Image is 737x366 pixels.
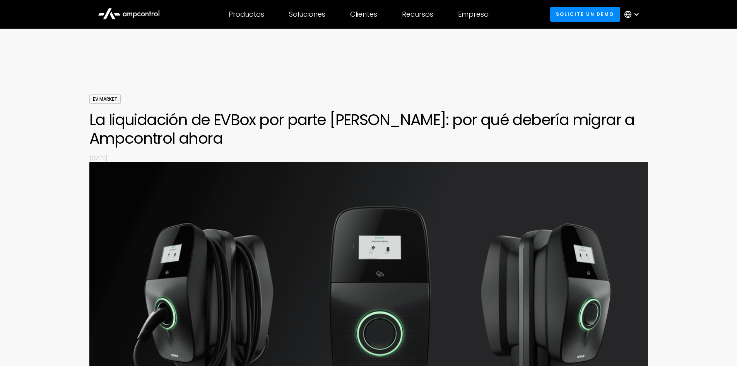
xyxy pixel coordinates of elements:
div: Clientes [350,10,377,19]
div: Empresa [458,10,489,19]
div: Soluciones [289,10,325,19]
a: Solicite un demo [550,7,620,21]
div: EV Market [89,95,121,104]
p: [DATE] [89,154,648,162]
div: Recursos [402,10,433,19]
div: Productos [229,10,264,19]
h1: La liquidación de EVBox por parte [PERSON_NAME]: por qué debería migrar a Ampcontrol ahora [89,110,648,148]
